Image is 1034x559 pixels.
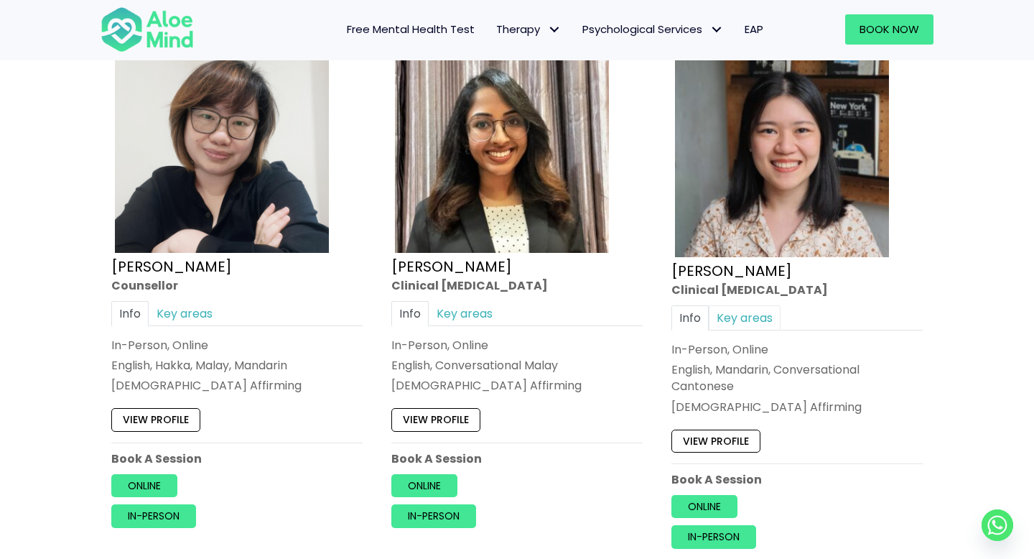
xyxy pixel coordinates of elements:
[149,300,220,325] a: Key areas
[391,277,643,293] div: Clinical [MEDICAL_DATA]
[111,357,363,374] p: English, Hakka, Malay, Mandarin
[111,337,363,354] div: In-Person, Online
[582,22,723,37] span: Psychological Services
[391,408,480,431] a: View profile
[429,300,500,325] a: Key areas
[671,525,756,548] a: In-person
[391,357,643,374] p: English, Conversational Malay
[391,377,643,394] div: [DEMOGRAPHIC_DATA] Affirming
[391,256,512,276] a: [PERSON_NAME]
[111,300,149,325] a: Info
[496,22,561,37] span: Therapy
[706,19,727,40] span: Psychological Services: submenu
[391,450,643,466] p: Book A Session
[671,495,737,518] a: Online
[544,19,564,40] span: Therapy: submenu
[111,256,232,276] a: [PERSON_NAME]
[671,305,709,330] a: Info
[671,260,792,280] a: [PERSON_NAME]
[485,14,572,45] a: TherapyTherapy: submenu
[671,341,923,358] div: In-Person, Online
[111,277,363,293] div: Counsellor
[709,305,781,330] a: Key areas
[745,22,763,37] span: EAP
[111,474,177,497] a: Online
[860,22,919,37] span: Book Now
[347,22,475,37] span: Free Mental Health Test
[391,337,643,354] div: In-Person, Online
[111,377,363,394] div: [DEMOGRAPHIC_DATA] Affirming
[111,504,196,527] a: In-person
[336,14,485,45] a: Free Mental Health Test
[572,14,734,45] a: Psychological ServicesPsychological Services: submenu
[391,474,457,497] a: Online
[213,14,774,45] nav: Menu
[391,504,476,527] a: In-person
[101,6,194,53] img: Aloe mind Logo
[671,429,760,452] a: View profile
[115,39,329,253] img: Yvonne crop Aloe Mind
[395,39,609,253] img: croped-Anita_Profile-photo-300×300
[671,281,923,297] div: Clinical [MEDICAL_DATA]
[671,398,923,415] div: [DEMOGRAPHIC_DATA] Affirming
[671,471,923,488] p: Book A Session
[111,408,200,431] a: View profile
[111,450,363,466] p: Book A Session
[734,14,774,45] a: EAP
[675,39,889,257] img: Chen-Wen-profile-photo
[671,361,923,394] p: English, Mandarin, Conversational Cantonese
[845,14,933,45] a: Book Now
[982,509,1013,541] a: Whatsapp
[391,300,429,325] a: Info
